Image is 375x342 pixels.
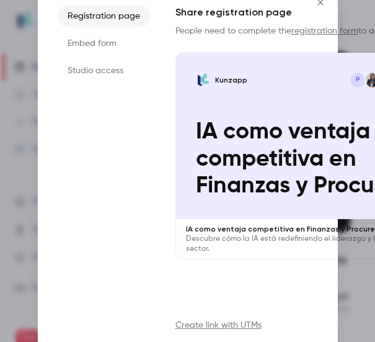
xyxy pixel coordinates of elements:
[58,5,151,27] li: Registration page
[291,27,358,35] a: registration form
[349,71,366,89] div: P
[58,32,151,55] li: Embed form
[175,319,262,331] a: Create link with UTMs
[196,73,211,88] img: IA como ventaja competitiva en Finanzas y Procurement
[215,75,247,85] p: Kunzapp
[58,60,151,82] li: Studio access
